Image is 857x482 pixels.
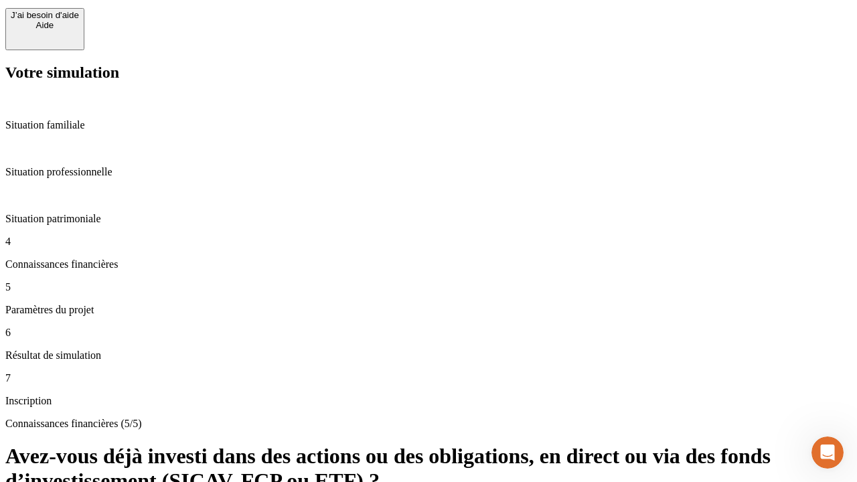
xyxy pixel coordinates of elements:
p: 4 [5,236,852,248]
p: Connaissances financières [5,258,852,270]
div: Aide [11,20,79,30]
button: J’ai besoin d'aideAide [5,8,84,50]
iframe: Intercom live chat [811,436,844,469]
p: Situation familiale [5,119,852,131]
h2: Votre simulation [5,64,852,82]
p: Connaissances financières (5/5) [5,418,852,430]
p: Paramètres du projet [5,304,852,316]
p: Situation patrimoniale [5,213,852,225]
div: J’ai besoin d'aide [11,10,79,20]
p: Inscription [5,395,852,407]
p: 5 [5,281,852,293]
p: Situation professionnelle [5,166,852,178]
p: 6 [5,327,852,339]
p: Résultat de simulation [5,349,852,361]
p: 7 [5,372,852,384]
